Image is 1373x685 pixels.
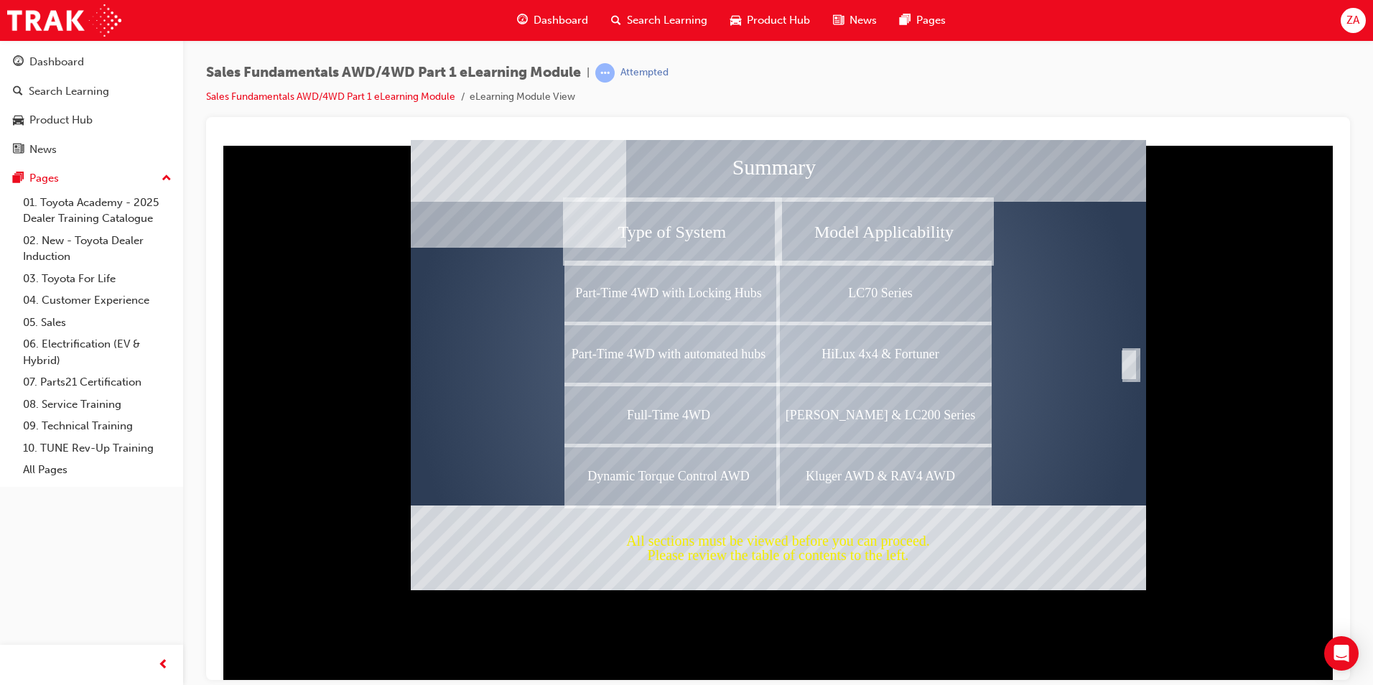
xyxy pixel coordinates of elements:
span: News [850,12,877,29]
button: DashboardSearch LearningProduct HubNews [6,46,177,165]
div: Dynamic Torque Control AWD [349,305,561,366]
span: Dashboard [534,12,588,29]
span: search-icon [611,11,621,29]
a: 05. Sales [17,312,177,334]
a: News [6,136,177,163]
div: Dashboard [29,54,84,70]
div: Part-Time 4WD with Locking Hubs [349,122,561,183]
a: 01. Toyota Academy - 2025 Dealer Training Catalogue [17,192,177,230]
a: Sales Fundamentals AWD/4WD Part 1 eLearning Module [206,90,455,103]
div: Product Hub [29,112,93,129]
div: Model Applicability [561,61,773,122]
div: Attempted [620,66,669,80]
a: search-iconSearch Learning [600,6,719,35]
span: car-icon [13,114,24,127]
span: news-icon [13,144,24,157]
div: Part-Time 4WD with automated hubs [349,183,561,244]
div: Completion [904,210,918,239]
a: All Pages [17,459,177,481]
div: All sections must be viewed before you can proceed. Please review the table of contents to the left. [193,365,928,450]
a: Search Learning [6,78,177,105]
span: guage-icon [517,11,528,29]
span: guage-icon [13,56,24,69]
a: 09. Technical Training [17,415,177,437]
img: Trak [7,4,121,37]
span: car-icon [730,11,741,29]
a: 02. New - Toyota Dealer Induction [17,230,177,268]
button: ZA [1341,8,1366,33]
span: pages-icon [13,172,24,185]
a: car-iconProduct Hub [719,6,822,35]
div: Pages [29,170,59,187]
a: Dashboard [6,49,177,75]
span: search-icon [13,85,23,98]
a: 03. Toyota For Life [17,268,177,290]
div: HiLux 4x4 & Fortuner [561,183,773,244]
a: 10. TUNE Rev-Up Training [17,437,177,460]
div: LC70 Series [561,122,773,183]
span: Product Hub [747,12,810,29]
span: | [587,65,590,81]
span: ZA [1346,12,1359,29]
a: news-iconNews [822,6,888,35]
a: 06. Electrification (EV & Hybrid) [17,333,177,371]
div: News [29,141,57,158]
div: Prado & LC200 Series [561,244,773,305]
div: Kluger AWD & RAV4 AWD [561,305,773,366]
a: pages-iconPages [888,6,957,35]
li: eLearning Module View [470,89,575,106]
span: up-icon [162,169,172,188]
span: Pages [916,12,946,29]
span: prev-icon [158,656,169,674]
a: Product Hub [6,107,177,134]
button: Pages [6,165,177,192]
a: 07. Parts21 Certification [17,371,177,393]
span: learningRecordVerb_ATTEMPT-icon [595,63,615,83]
a: guage-iconDashboard [506,6,600,35]
div: Search Learning [29,83,109,100]
a: 04. Customer Experience [17,289,177,312]
div: Full-Time 4WD [349,244,561,305]
div: Open Intercom Messenger [1324,636,1359,671]
span: pages-icon [900,11,911,29]
div: Type of System [349,61,561,122]
span: Sales Fundamentals AWD/4WD Part 1 eLearning Module [206,65,581,81]
span: news-icon [833,11,844,29]
a: 08. Service Training [17,393,177,416]
span: Search Learning [627,12,707,29]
